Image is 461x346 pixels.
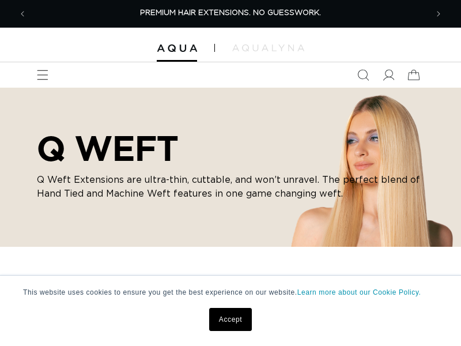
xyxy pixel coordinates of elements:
button: Previous announcement [10,1,35,27]
a: Learn more about our Cookie Policy. [297,288,421,296]
img: Aqua Hair Extensions [157,44,197,52]
summary: Menu [30,62,55,88]
p: This website uses cookies to ensure you get the best experience on our website. [23,287,438,298]
a: Accept [209,308,252,331]
button: Next announcement [426,1,451,27]
img: aqualyna.com [232,44,304,51]
p: Q Weft Extensions are ultra-thin, cuttable, and won’t unravel. The perfect blend of Hand Tied and... [37,173,424,201]
span: PREMIUM HAIR EXTENSIONS. NO GUESSWORK. [140,9,321,17]
h2: Q WEFT [37,128,424,168]
summary: Search [350,62,376,88]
